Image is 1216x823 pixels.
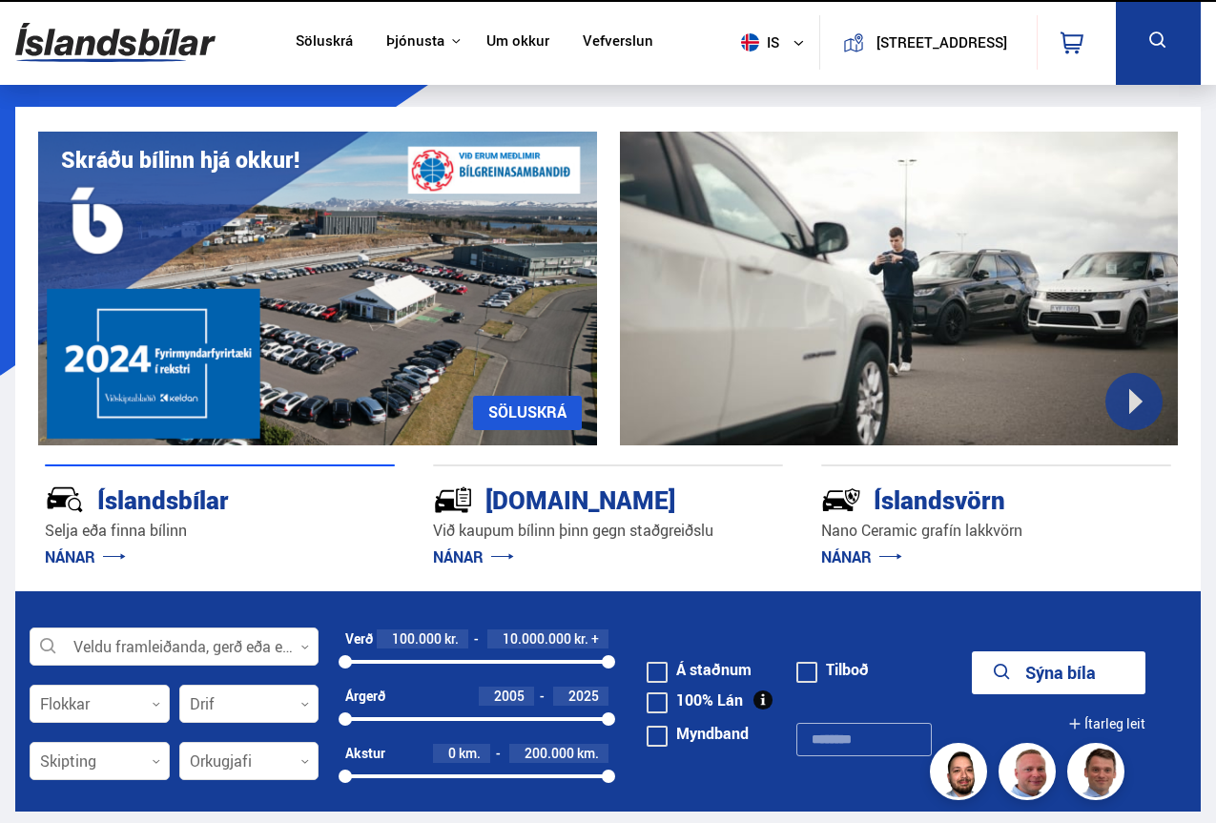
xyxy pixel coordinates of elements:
[796,662,869,677] label: Tilboð
[392,629,442,648] span: 100.000
[647,692,743,708] label: 100% Lán
[972,651,1145,694] button: Sýna bíla
[591,631,599,647] span: +
[433,520,783,542] p: Við kaupum bílinn þinn gegn staðgreiðslu
[433,482,715,515] div: [DOMAIN_NAME]
[1068,703,1145,746] button: Ítarleg leit
[821,482,1103,515] div: Íslandsvörn
[296,32,353,52] a: Söluskrá
[433,546,514,567] a: NÁNAR
[741,33,759,51] img: svg+xml;base64,PHN2ZyB4bWxucz0iaHR0cDovL3d3dy53My5vcmcvMjAwMC9zdmciIHdpZHRoPSI1MTIiIGhlaWdodD0iNT...
[433,480,473,520] img: tr5P-W3DuiFaO7aO.svg
[45,480,85,520] img: JRvxyua_JYH6wB4c.svg
[821,520,1171,542] p: Nano Ceramic grafín lakkvörn
[733,33,781,51] span: is
[568,687,599,705] span: 2025
[45,520,395,542] p: Selja eða finna bílinn
[345,746,385,761] div: Akstur
[486,32,549,52] a: Um okkur
[61,147,299,173] h1: Skráðu bílinn hjá okkur!
[345,631,373,647] div: Verð
[444,631,459,647] span: kr.
[577,746,599,761] span: km.
[933,746,990,803] img: nhp88E3Fdnt1Opn2.png
[1001,746,1059,803] img: siFngHWaQ9KaOqBr.png
[386,32,444,51] button: Þjónusta
[45,546,126,567] a: NÁNAR
[45,482,327,515] div: Íslandsbílar
[831,15,1025,70] a: [STREET_ADDRESS]
[821,480,861,520] img: -Svtn6bYgwAsiwNX.svg
[38,132,597,445] img: eKx6w-_Home_640_.png
[821,546,902,567] a: NÁNAR
[647,726,749,741] label: Myndband
[503,629,571,648] span: 10.000.000
[15,11,216,73] img: G0Ugv5HjCgRt.svg
[1070,746,1127,803] img: FbJEzSuNWCJXmdc-.webp
[574,631,588,647] span: kr.
[459,746,481,761] span: km.
[473,396,582,430] a: SÖLUSKRÁ
[494,687,525,705] span: 2005
[525,744,574,762] span: 200.000
[448,744,456,762] span: 0
[583,32,653,52] a: Vefverslun
[647,662,752,677] label: Á staðnum
[345,689,385,704] div: Árgerð
[733,14,819,71] button: is
[872,34,1012,51] button: [STREET_ADDRESS]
